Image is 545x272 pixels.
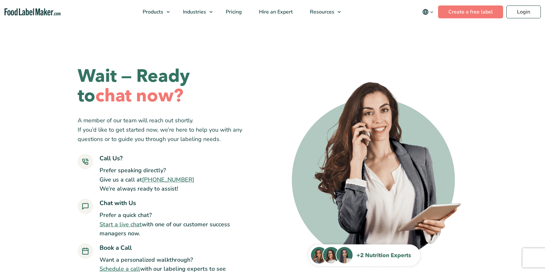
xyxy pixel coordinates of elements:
strong: Book a Call [100,244,132,252]
a: Login [506,5,541,18]
span: Products [141,8,164,15]
span: Resources [308,8,335,15]
p: Prefer speaking directly? Give us a call at We’re always ready to assist! [100,166,194,193]
em: chat now? [95,84,183,108]
h1: Wait — Ready to [78,67,253,106]
p: Prefer a quick chat? with one of our customer success managers now. [100,211,231,238]
p: A member of our team will reach out shortly. If you’d like to get started now, we’re here to help... [78,116,253,144]
span: Hire an Expert [257,8,293,15]
strong: Chat with Us [100,199,136,207]
span: Industries [181,8,207,15]
span: Pricing [224,8,243,15]
strong: Call Us? [100,154,123,163]
a: Create a free label [438,5,503,18]
a: [PHONE_NUMBER] [142,176,194,183]
a: Start a live chat [100,220,142,228]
